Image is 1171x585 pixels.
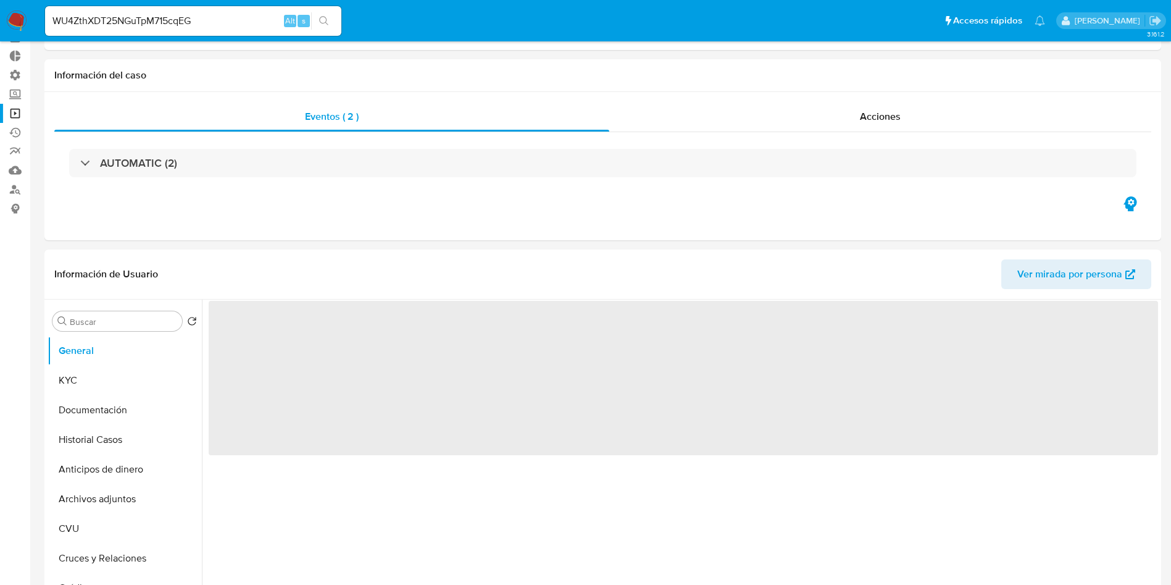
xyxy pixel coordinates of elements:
span: ‌ [209,301,1158,455]
div: AUTOMATIC (2) [69,149,1136,177]
span: 3.161.2 [1147,29,1165,39]
button: General [48,336,202,366]
span: s [302,15,306,27]
button: Anticipos de dinero [48,455,202,484]
h3: AUTOMATIC (2) [100,156,177,170]
span: Eventos ( 2 ) [305,109,359,124]
button: Historial Casos [48,425,202,455]
a: Salir [1149,14,1162,27]
button: Cruces y Relaciones [48,544,202,573]
span: Ver mirada por persona [1017,259,1122,289]
button: Volver al orden por defecto [187,316,197,330]
h1: Información del caso [54,69,1151,82]
a: Notificaciones [1035,15,1045,26]
button: Documentación [48,395,202,425]
button: search-icon [311,12,336,30]
button: Ver mirada por persona [1001,259,1151,289]
b: Person ID [52,32,86,43]
span: Accesos rápidos [953,14,1022,27]
span: Alt [285,15,295,27]
button: Archivos adjuntos [48,484,202,514]
button: KYC [48,366,202,395]
input: Buscar [70,316,177,327]
h1: Información de Usuario [54,268,158,280]
p: gustavo.deseta@mercadolibre.com [1075,15,1144,27]
button: CVU [48,514,202,544]
span: Acciones [860,109,901,124]
button: Buscar [57,316,67,326]
input: Buscar usuario o caso... [45,13,341,29]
